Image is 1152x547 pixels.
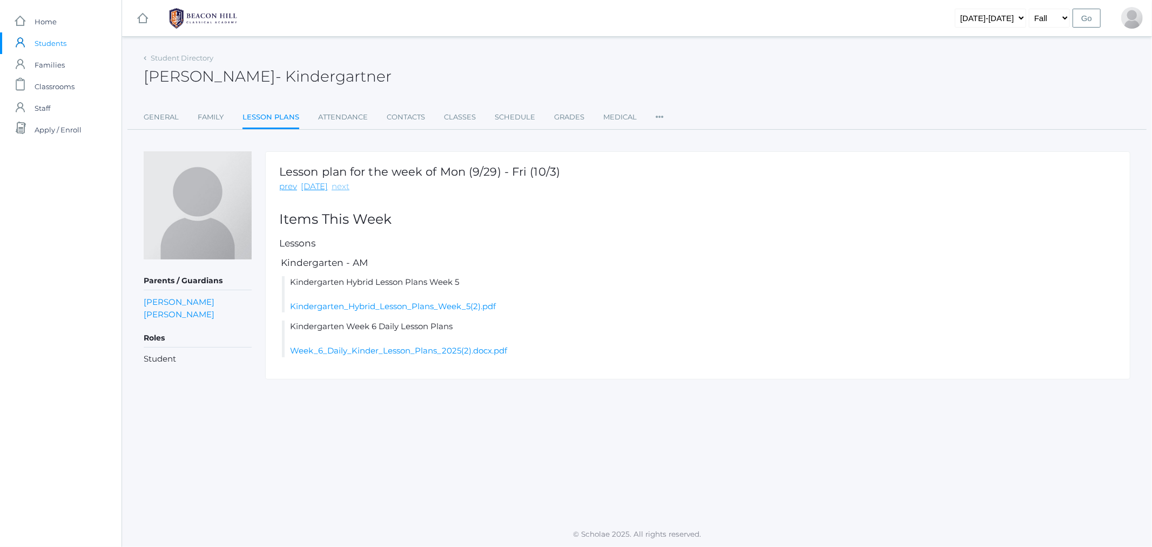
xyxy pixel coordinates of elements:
[279,238,1116,249] h5: Lessons
[163,5,244,32] img: 1_BHCALogos-05.png
[35,97,50,119] span: Staff
[444,106,476,128] a: Classes
[35,119,82,141] span: Apply / Enroll
[1121,7,1143,29] div: Caitlin Tourje
[35,11,57,32] span: Home
[332,181,349,193] a: next
[198,106,224,128] a: Family
[144,308,214,321] a: [PERSON_NAME]
[318,106,368,128] a: Attendance
[603,106,637,128] a: Medical
[282,321,1116,357] li: Kindergarten Week 6 Daily Lesson Plans
[279,212,1116,227] h2: Items This Week
[290,345,507,356] a: Week_6_Daily_Kinder_Lesson_Plans_2025(2).docx.pdf
[144,296,214,308] a: [PERSON_NAME]
[144,151,252,259] img: Maxwell Tourje
[275,67,392,85] span: - Kindergartner
[495,106,535,128] a: Schedule
[35,32,66,54] span: Students
[301,181,328,193] a: [DATE]
[144,68,392,85] h2: [PERSON_NAME]
[387,106,425,128] a: Contacts
[35,54,65,76] span: Families
[279,258,1116,268] h5: Kindergarten - AM
[144,353,252,365] li: Student
[282,276,1116,313] li: Kindergarten Hybrid Lesson Plans Week 5
[122,529,1152,539] p: © Scholae 2025. All rights reserved.
[144,329,252,348] h5: Roles
[1073,9,1101,28] input: Go
[151,54,213,62] a: Student Directory
[144,106,179,128] a: General
[242,106,299,130] a: Lesson Plans
[279,165,560,178] h1: Lesson plan for the week of Mon (9/29) - Fri (10/3)
[144,272,252,290] h5: Parents / Guardians
[554,106,584,128] a: Grades
[279,181,297,193] a: prev
[290,301,496,311] a: Kindergarten_Hybrid_Lesson_Plans_Week_5(2).pdf
[35,76,75,97] span: Classrooms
